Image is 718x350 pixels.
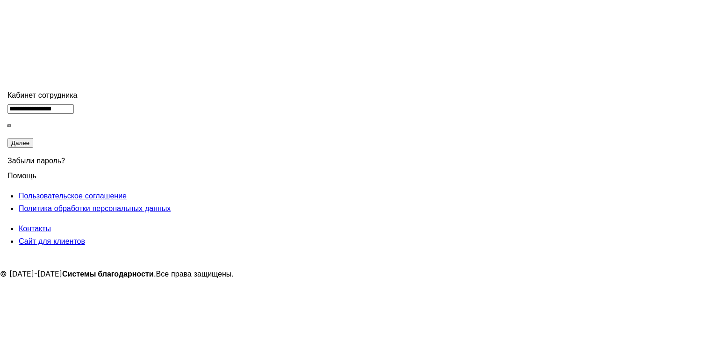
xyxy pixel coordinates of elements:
[7,138,33,148] button: Далее
[156,269,234,278] span: Все права защищены.
[19,191,127,200] span: Пользовательское соглашение
[19,204,171,213] span: Политика обработки персональных данных
[19,224,51,233] span: Контакты
[19,236,85,246] span: Сайт для клиентов
[62,269,154,278] strong: Системы благодарности
[7,149,203,169] div: Забыли пароль?
[7,89,203,102] div: Кабинет сотрудника
[7,165,36,180] span: Помощь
